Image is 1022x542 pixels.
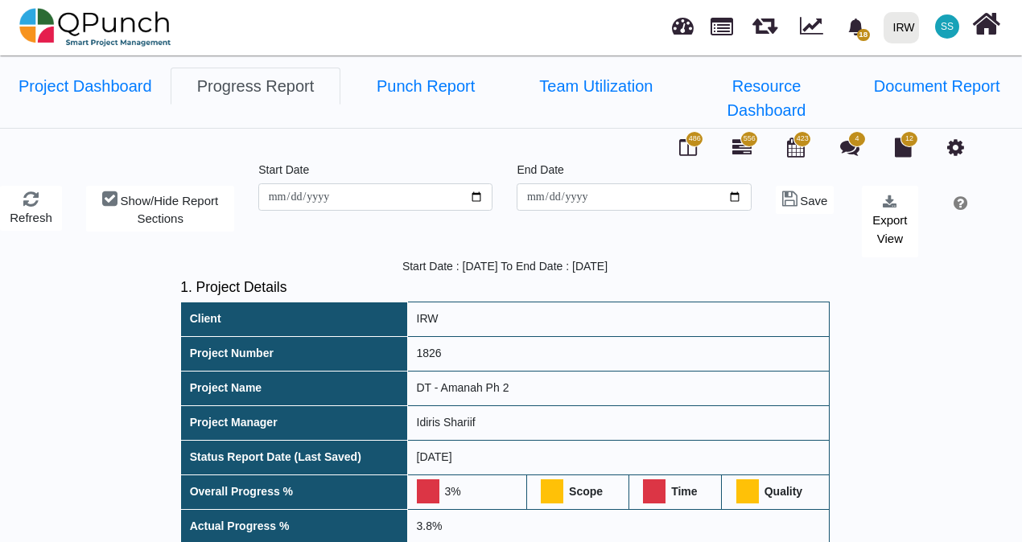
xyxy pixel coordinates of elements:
span: Projects [711,10,733,35]
th: Scope [526,474,628,509]
td: 1826 [408,336,830,371]
span: Show/Hide Report Sections [120,194,218,226]
legend: End Date [517,162,751,183]
th: Quality [722,474,830,509]
li: DT - Amanah Ph 2 [511,68,682,128]
td: Idiris Shariif [408,405,830,440]
a: IRW [876,1,925,54]
a: Resource Dashboard [682,68,852,129]
span: Start Date : [DATE] To End Date : [DATE] [402,260,608,273]
span: 18 [857,29,870,41]
i: Board [679,138,697,157]
span: Refresh [10,211,52,224]
div: Dynamic Report [792,1,838,54]
button: Save [776,186,834,214]
th: Overall Progress % [181,474,408,509]
legend: Start Date [258,162,492,183]
span: 4 [855,133,859,145]
i: Home [972,9,1000,39]
td: DT - Amanah Ph 2 [408,371,830,405]
span: Save [800,194,827,207]
a: bell fill18 [838,1,877,51]
i: Gantt [732,138,752,157]
h5: 1. Project Details [180,279,830,296]
i: Punch Discussion [840,138,859,157]
span: Export View [872,213,907,245]
th: Project Manager [181,405,408,440]
span: 486 [689,133,701,145]
img: qpunch-sp.fa6292f.png [19,3,171,51]
button: Export View [862,186,918,257]
i: Calendar [787,138,805,157]
span: Dashboard [672,10,694,34]
th: Status Report Date (Last Saved) [181,440,408,474]
th: Project Name [181,371,408,405]
th: Client [181,302,408,336]
span: Releases [752,8,777,35]
a: Team Utilization [511,68,682,105]
span: 556 [744,133,756,145]
td: [DATE] [408,440,830,474]
div: Notification [842,12,870,41]
span: 12 [905,133,913,145]
a: SS [925,1,969,52]
span: Samuel Serugo [935,14,959,39]
a: Progress Report [171,68,341,105]
a: Punch Report [340,68,511,105]
td: 3% [408,474,527,509]
span: 423 [797,133,809,145]
a: Document Report [851,68,1022,105]
svg: bell fill [847,18,864,35]
span: SS [941,22,954,31]
a: 556 [732,144,752,157]
a: Help [948,199,967,211]
th: Time [628,474,722,509]
th: Project Number [181,336,408,371]
i: Document Library [895,138,912,157]
div: IRW [893,14,915,42]
button: Show/Hide Report Sections [86,186,234,232]
td: IRW [408,302,830,336]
